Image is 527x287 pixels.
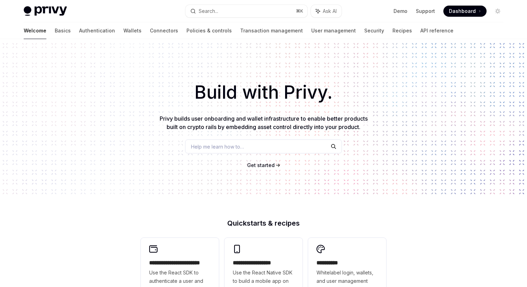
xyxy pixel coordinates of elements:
[24,22,46,39] a: Welcome
[420,22,453,39] a: API reference
[141,220,386,227] h2: Quickstarts & recipes
[492,6,503,17] button: Toggle dark mode
[392,22,412,39] a: Recipes
[185,5,307,17] button: Search...⌘K
[55,22,71,39] a: Basics
[191,143,244,150] span: Help me learn how to…
[311,5,342,17] button: Ask AI
[24,6,67,16] img: light logo
[199,7,218,15] div: Search...
[311,22,356,39] a: User management
[240,22,303,39] a: Transaction management
[247,162,275,169] a: Get started
[150,22,178,39] a: Connectors
[364,22,384,39] a: Security
[247,162,275,168] span: Get started
[123,22,142,39] a: Wallets
[416,8,435,15] a: Support
[449,8,476,15] span: Dashboard
[443,6,487,17] a: Dashboard
[186,22,232,39] a: Policies & controls
[79,22,115,39] a: Authentication
[160,115,368,130] span: Privy builds user onboarding and wallet infrastructure to enable better products built on crypto ...
[296,8,303,14] span: ⌘ K
[11,79,516,106] h1: Build with Privy.
[323,8,337,15] span: Ask AI
[394,8,407,15] a: Demo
